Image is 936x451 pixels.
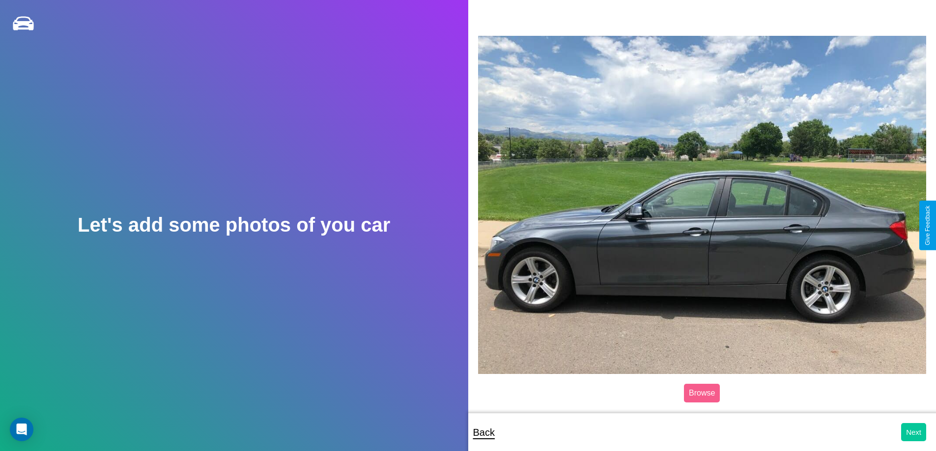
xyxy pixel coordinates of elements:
[10,418,33,441] div: Open Intercom Messenger
[478,36,927,373] img: posted
[684,384,720,402] label: Browse
[473,424,495,441] p: Back
[78,214,390,236] h2: Let's add some photos of you car
[901,423,926,441] button: Next
[924,206,931,245] div: Give Feedback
